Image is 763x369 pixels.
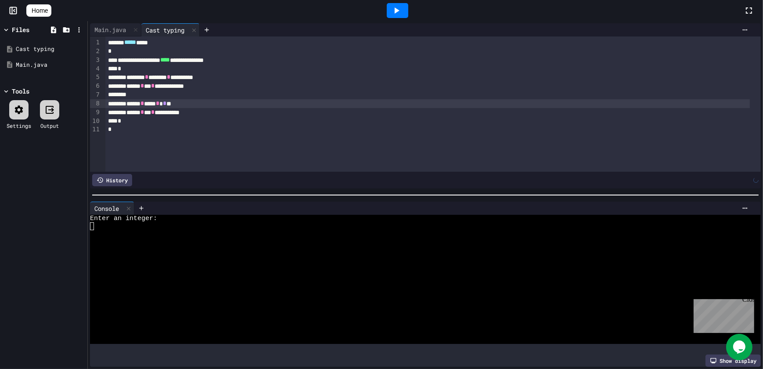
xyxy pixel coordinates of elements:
[90,215,157,222] span: Enter an integer:
[90,65,101,73] div: 4
[705,355,761,367] div: Show display
[16,61,84,69] div: Main.java
[726,334,754,360] iframe: chat widget
[690,296,754,333] iframe: chat widget
[92,174,132,186] div: History
[90,82,101,90] div: 6
[141,23,200,36] div: Cast typing
[90,90,101,99] div: 7
[12,25,29,34] div: Files
[90,25,130,34] div: Main.java
[141,25,189,35] div: Cast typing
[90,108,101,117] div: 9
[90,38,101,47] div: 1
[90,125,101,134] div: 11
[26,4,51,17] a: Home
[90,117,101,126] div: 10
[4,4,61,56] div: Chat with us now!Close
[90,202,134,215] div: Console
[40,122,59,130] div: Output
[90,99,101,108] div: 8
[7,122,31,130] div: Settings
[12,87,29,96] div: Tools
[90,73,101,82] div: 5
[90,204,123,213] div: Console
[90,47,101,56] div: 2
[32,6,48,15] span: Home
[90,56,101,65] div: 3
[16,45,84,54] div: Cast typing
[90,23,141,36] div: Main.java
